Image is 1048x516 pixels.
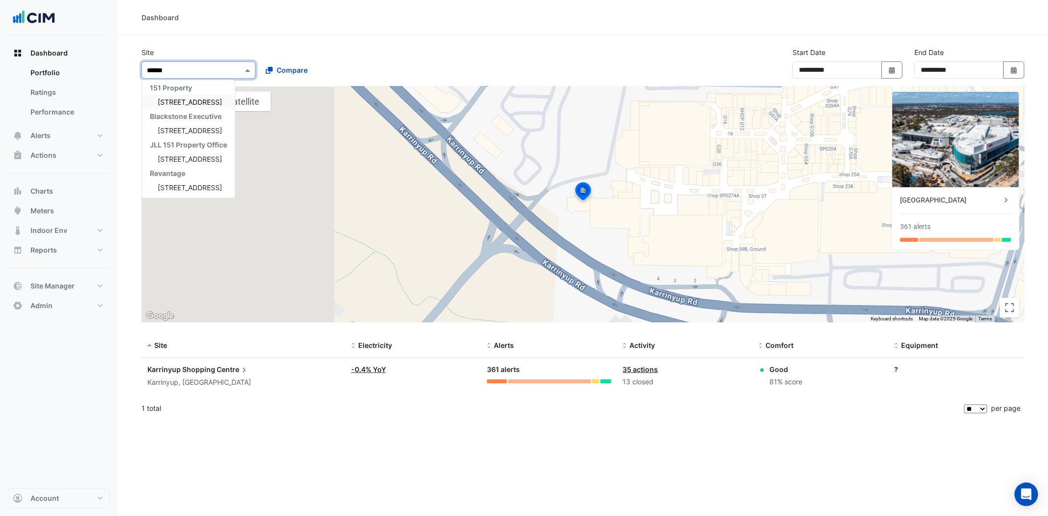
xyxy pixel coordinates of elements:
[8,201,110,221] button: Meters
[919,316,972,321] span: Map data ©2025 Google
[142,80,235,199] ng-dropdown-panel: Options list
[13,301,23,311] app-icon: Admin
[769,376,802,388] div: 81% score
[8,488,110,508] button: Account
[1000,298,1020,317] button: Toggle fullscreen view
[8,126,110,145] button: Alerts
[23,102,110,122] a: Performance
[1010,66,1019,74] fa-icon: Select Date
[8,240,110,260] button: Reports
[142,47,154,57] label: Site
[769,364,802,374] div: Good
[158,155,222,163] span: [STREET_ADDRESS]
[158,183,222,192] span: [STREET_ADDRESS]
[888,66,897,74] fa-icon: Select Date
[8,181,110,201] button: Charts
[259,61,314,79] button: Compare
[150,112,222,120] span: Blackstone Executive
[895,364,1019,374] div: ?
[487,364,611,375] div: 361 alerts
[30,245,57,255] span: Reports
[8,276,110,296] button: Site Manager
[630,341,655,349] span: Activity
[623,365,658,373] a: 35 actions
[150,141,227,149] span: JLL 151 Property Office
[8,296,110,315] button: Admin
[351,365,386,373] a: -0.4% YoY
[8,43,110,63] button: Dashboard
[12,8,56,28] img: Company Logo
[144,310,176,322] a: Open this area in Google Maps (opens a new window)
[217,364,249,375] span: Centre
[892,92,1019,187] img: Karrinyup Shopping Centre
[494,341,514,349] span: Alerts
[13,186,23,196] app-icon: Charts
[147,377,340,388] div: Karrinyup, [GEOGRAPHIC_DATA]
[158,98,222,106] span: [STREET_ADDRESS]
[23,63,110,83] a: Portfolio
[13,206,23,216] app-icon: Meters
[154,341,167,349] span: Site
[147,365,215,373] span: Karrinyup Shopping
[30,131,51,141] span: Alerts
[150,84,192,92] span: 151 Property
[277,65,308,75] span: Compare
[358,341,392,349] span: Electricity
[1015,483,1038,506] div: Open Intercom Messenger
[991,404,1020,412] span: per page
[150,169,185,177] span: Revantage
[13,245,23,255] app-icon: Reports
[793,47,825,57] label: Start Date
[900,195,1001,205] div: [GEOGRAPHIC_DATA]
[902,341,938,349] span: Equipment
[142,396,962,421] div: 1 total
[8,145,110,165] button: Actions
[572,181,594,204] img: site-pin-selected.svg
[30,186,53,196] span: Charts
[30,281,75,291] span: Site Manager
[900,222,931,232] div: 361 alerts
[30,493,59,503] span: Account
[13,281,23,291] app-icon: Site Manager
[914,47,944,57] label: End Date
[13,48,23,58] app-icon: Dashboard
[765,341,793,349] span: Comfort
[871,315,913,322] button: Keyboard shortcuts
[30,150,57,160] span: Actions
[13,226,23,235] app-icon: Indoor Env
[13,150,23,160] app-icon: Actions
[623,376,747,388] div: 13 closed
[158,126,222,135] span: [STREET_ADDRESS]
[144,310,176,322] img: Google
[13,131,23,141] app-icon: Alerts
[30,226,67,235] span: Indoor Env
[30,206,54,216] span: Meters
[30,48,68,58] span: Dashboard
[978,316,992,321] a: Terms
[30,301,53,311] span: Admin
[142,12,179,23] div: Dashboard
[8,63,110,126] div: Dashboard
[23,83,110,102] a: Ratings
[216,91,271,111] button: Show satellite imagery
[8,221,110,240] button: Indoor Env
